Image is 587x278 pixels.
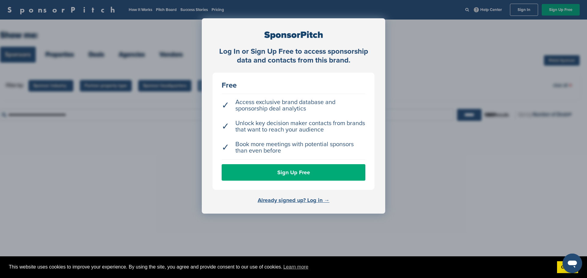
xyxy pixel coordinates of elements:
span: ✓ [222,102,229,109]
a: Already signed up? Log in → [258,197,330,204]
a: learn more about cookies [282,262,309,272]
iframe: Button to launch messaging window [563,254,582,273]
div: Log In or Sign Up Free to access sponsorship data and contacts from this brand. [212,47,375,65]
li: Unlock key decision maker contacts from brands that want to reach your audience [222,117,365,136]
span: ✓ [222,144,229,151]
span: ✓ [222,123,229,130]
li: Book more meetings with potential sponsors than even before [222,138,365,157]
a: dismiss cookie message [557,261,578,273]
li: Access exclusive brand database and sponsorship deal analytics [222,96,365,115]
a: Sign Up Free [222,164,365,181]
span: This website uses cookies to improve your experience. By using the site, you agree and provide co... [9,262,552,272]
div: Free [222,82,365,89]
